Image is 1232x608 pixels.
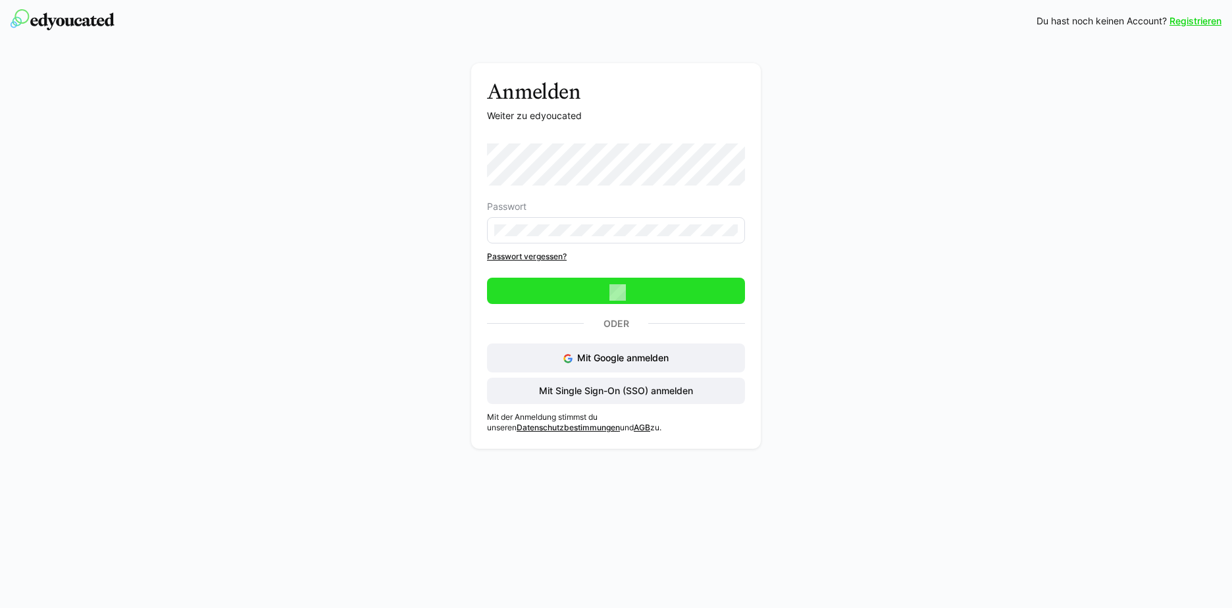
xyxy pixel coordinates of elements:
h3: Anmelden [487,79,745,104]
a: AGB [634,422,650,432]
span: Mit Single Sign-On (SSO) anmelden [537,384,695,397]
button: Mit Google anmelden [487,343,745,372]
span: Passwort [487,201,526,212]
p: Oder [584,315,648,333]
img: edyoucated [11,9,115,30]
a: Registrieren [1169,14,1221,28]
span: Du hast noch keinen Account? [1037,14,1167,28]
p: Weiter zu edyoucated [487,109,745,122]
p: Mit der Anmeldung stimmst du unseren und zu. [487,412,745,433]
button: Mit Single Sign-On (SSO) anmelden [487,378,745,404]
a: Datenschutzbestimmungen [517,422,620,432]
a: Passwort vergessen? [487,251,745,262]
span: Mit Google anmelden [577,352,669,363]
